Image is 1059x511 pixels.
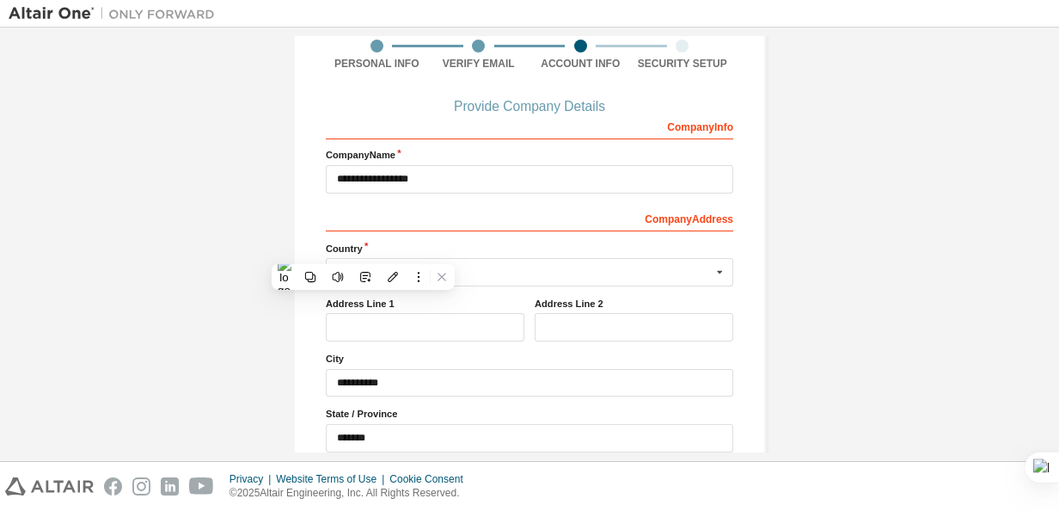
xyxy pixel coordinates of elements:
[326,57,428,71] div: Personal Info
[276,472,389,486] div: Website Terms of Use
[189,477,214,496] img: youtube.svg
[338,267,712,277] div: [GEOGRAPHIC_DATA]
[535,297,733,311] label: Address Line 2
[326,148,733,162] label: Company Name
[326,242,733,255] label: Country
[326,102,733,112] div: Provide Company Details
[428,57,530,71] div: Verify Email
[230,486,474,501] p: © 2025 Altair Engineering, Inc. All Rights Reserved.
[104,477,122,496] img: facebook.svg
[529,57,632,71] div: Account Info
[326,204,733,231] div: Company Address
[5,477,94,496] img: altair_logo.svg
[326,297,524,311] label: Address Line 1
[326,407,733,421] label: State / Province
[230,472,276,486] div: Privacy
[326,352,733,366] label: City
[326,112,733,139] div: Company Info
[9,5,223,22] img: Altair One
[132,477,150,496] img: instagram.svg
[161,477,179,496] img: linkedin.svg
[389,472,473,486] div: Cookie Consent
[632,57,734,71] div: Security Setup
